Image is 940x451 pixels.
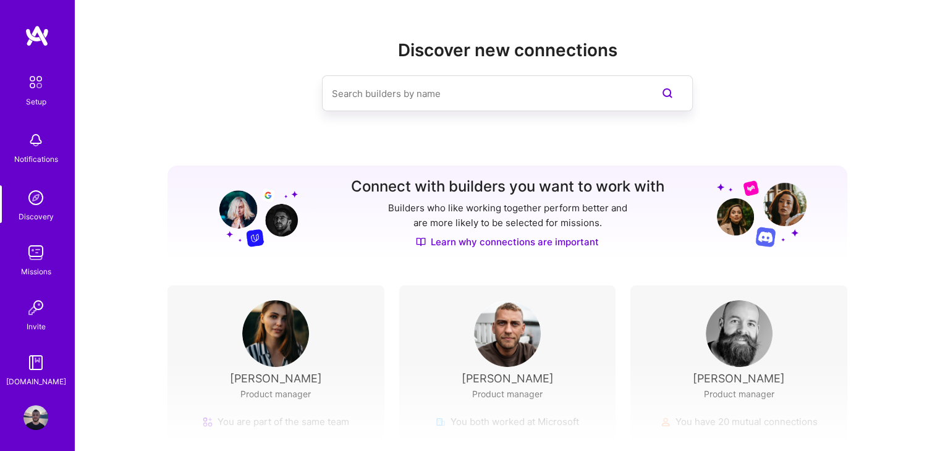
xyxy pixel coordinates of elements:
img: User Avatar [474,300,541,367]
div: [DOMAIN_NAME] [6,375,66,388]
img: Discover [416,237,426,247]
div: Invite [27,320,46,333]
h3: Connect with builders you want to work with [351,178,664,196]
img: setup [23,69,49,95]
p: Builders who like working together perform better and are more likely to be selected for missions. [386,201,630,230]
img: logo [25,25,49,47]
img: User Avatar [242,300,309,367]
img: teamwork [23,240,48,265]
i: icon SearchPurple [660,86,675,101]
img: guide book [23,350,48,375]
div: Notifications [14,153,58,166]
div: Discovery [19,210,54,223]
img: bell [23,128,48,153]
img: User Avatar [706,300,773,367]
input: Search builders by name [332,78,633,109]
img: discovery [23,185,48,210]
h2: Discover new connections [167,40,847,61]
div: Missions [21,265,51,278]
img: Grow your network [717,180,807,247]
div: Setup [26,95,46,108]
img: Invite [23,295,48,320]
a: User Avatar [20,405,51,430]
a: Learn why connections are important [416,235,599,248]
img: User Avatar [23,405,48,430]
img: Grow your network [208,179,298,247]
